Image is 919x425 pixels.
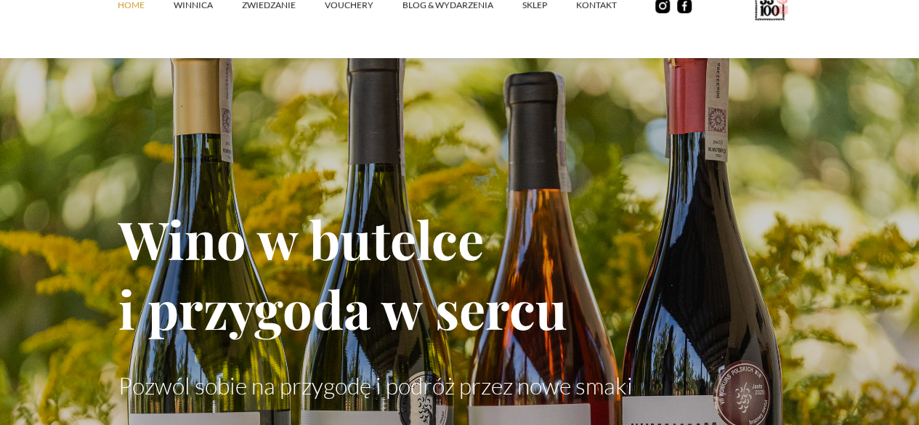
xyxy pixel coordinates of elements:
[118,203,801,343] h1: Wino w butelce i przygoda w sercu
[118,372,801,400] p: Pozwól sobie na przygodę i podróż przez nowe smaki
